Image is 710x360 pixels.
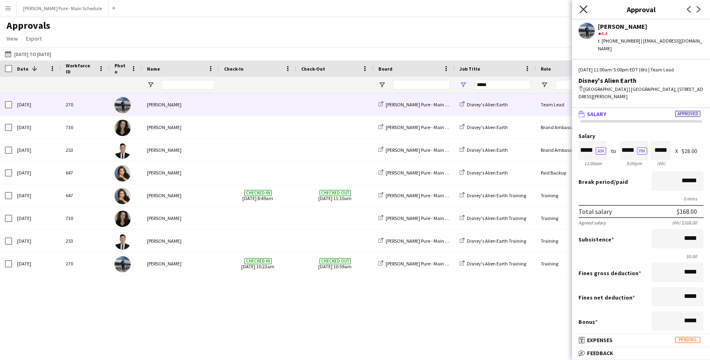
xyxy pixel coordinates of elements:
[587,336,613,344] span: Expenses
[675,148,678,154] div: X
[162,80,214,90] input: Name Filter Input
[460,261,526,267] a: Disney's Alien Earth Training
[611,148,616,154] div: to
[572,108,710,120] mat-expansion-panel-header: SalaryApproved
[536,230,617,252] div: Training
[460,192,526,198] a: Disney's Alien Earth Training
[578,236,614,243] label: Subsistence
[536,162,617,184] div: Paid Backup
[386,170,464,176] span: [PERSON_NAME] Pure - Main Schedule
[474,80,531,90] input: Job Title Filter Input
[393,80,450,90] input: Board Filter Input
[578,66,704,73] div: [DATE] 11:00am-5:00pm EDT (6h) | Team Lead
[114,120,131,136] img: Emily Callaghan
[378,192,464,198] a: [PERSON_NAME] Pure - Main Schedule
[620,160,648,166] div: 5:00pm
[541,66,551,72] span: Role
[536,139,617,161] div: Brand Ambassador
[142,252,219,275] div: [PERSON_NAME]
[460,101,508,108] a: Disney's Alien Earth
[578,207,612,216] div: Total salary
[578,220,606,226] div: Agreed salary
[12,116,61,138] div: [DATE]
[378,238,464,244] a: [PERSON_NAME] Pure - Main Schedule
[536,252,617,275] div: Training
[572,334,710,346] mat-expansion-panel-header: ExpensesPending
[672,220,704,226] div: (6h) $168.00
[142,230,219,252] div: [PERSON_NAME]
[467,192,526,198] span: Disney's Alien Earth Training
[378,170,464,176] a: [PERSON_NAME] Pure - Main Schedule
[142,93,219,116] div: [PERSON_NAME]
[587,349,613,357] span: Feedback
[536,184,617,207] div: Training
[386,101,464,108] span: [PERSON_NAME] Pure - Main Schedule
[651,160,671,166] div: 6h
[61,93,110,116] div: 270
[460,215,526,221] a: Disney's Alien Earth Training
[301,252,369,275] span: [DATE] 10:59am
[224,66,244,72] span: Check-In
[386,215,464,221] span: [PERSON_NAME] Pure - Main Schedule
[224,252,291,275] span: [DATE] 10:23am
[378,66,393,72] span: Board
[467,170,508,176] span: Disney's Alien Earth
[386,261,464,267] span: [PERSON_NAME] Pure - Main Schedule
[467,215,526,221] span: Disney's Alien Earth Training
[578,160,607,166] div: 11:00am
[3,49,53,59] button: [DATE] to [DATE]
[460,238,526,244] a: Disney's Alien Earth Training
[578,133,704,139] label: Salary
[17,0,109,16] button: [PERSON_NAME] Pure - Main Schedule
[12,162,61,184] div: [DATE]
[114,233,131,250] img: Angel III Reyes
[682,148,704,154] div: $28.00
[536,207,617,229] div: Training
[386,124,464,130] span: [PERSON_NAME] Pure - Main Schedule
[142,116,219,138] div: [PERSON_NAME]
[12,207,61,229] div: [DATE]
[378,101,464,108] a: [PERSON_NAME] Pure - Main Schedule
[142,162,219,184] div: [PERSON_NAME]
[61,116,110,138] div: 730
[598,30,704,37] div: 4.4
[12,184,61,207] div: [DATE]
[578,178,628,185] label: /paid
[460,124,508,130] a: Disney's Alien Earth
[114,165,131,181] img: ameerah nuri
[677,207,697,216] div: $168.00
[578,318,598,326] label: Bonus
[460,81,467,88] button: Open Filter Menu
[12,230,61,252] div: [DATE]
[386,238,464,244] span: [PERSON_NAME] Pure - Main Schedule
[114,256,131,272] img: William Bui
[114,63,127,75] span: Photo
[6,35,18,42] span: View
[386,192,464,198] span: [PERSON_NAME] Pure - Main Schedule
[598,23,704,30] div: [PERSON_NAME]
[536,116,617,138] div: Brand Ambassador
[572,4,710,15] h3: Approval
[224,184,291,207] span: [DATE] 8:49am
[61,139,110,161] div: 253
[12,252,61,275] div: [DATE]
[3,33,21,44] a: View
[147,81,154,88] button: Open Filter Menu
[467,147,508,153] span: Disney's Alien Earth
[378,124,464,130] a: [PERSON_NAME] Pure - Main Schedule
[578,178,614,185] span: Break period
[61,207,110,229] div: 730
[541,81,548,88] button: Open Filter Menu
[66,63,95,75] span: Workforce ID
[378,81,386,88] button: Open Filter Menu
[147,66,160,72] span: Name
[378,261,464,267] a: [PERSON_NAME] Pure - Main Schedule
[23,33,45,44] a: Export
[142,184,219,207] div: [PERSON_NAME]
[467,238,526,244] span: Disney's Alien Earth Training
[12,139,61,161] div: [DATE]
[460,66,480,72] span: Job Title
[598,37,704,52] div: t. [PHONE_NUMBER] | [EMAIL_ADDRESS][DOMAIN_NAME]
[675,111,700,117] span: Approved
[12,93,61,116] div: [DATE]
